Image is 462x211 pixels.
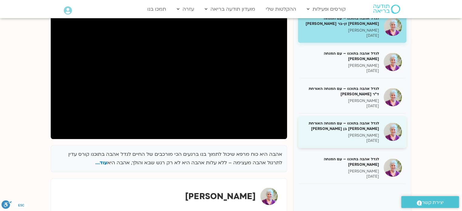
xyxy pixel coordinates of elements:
p: [PERSON_NAME] [303,133,379,138]
p: [PERSON_NAME] [303,63,379,68]
p: אהבה היא כוח מרפא שיכול לתמוך בנו ברגעים הכי מורכבים של החיים לגדל אהבה בתוכנו קורס עדין לתרגול א... [56,150,282,168]
a: ההקלטות שלי [263,3,299,15]
p: [DATE] [303,104,379,109]
a: יצירת קשר [401,196,459,208]
a: עזרה [174,3,197,15]
p: [PERSON_NAME] [303,169,379,174]
strong: [PERSON_NAME] [185,191,256,202]
img: לגדל אהבה בתוכנו – עם המנחה האורחת ד"ר נועה אלבלדה [384,88,402,106]
h5: לגדל אהבה בתוכנו – עם המנחה [PERSON_NAME] [303,156,379,167]
p: [PERSON_NAME] [303,98,379,104]
a: קורסים ופעילות [304,3,349,15]
a: תמכו בנו [144,3,169,15]
h5: לגדל אהבה בתוכנו – עם המנחה [PERSON_NAME] [303,51,379,62]
h5: לגדל אהבה בתוכנו – עם המנחה האורחת ד"ר [PERSON_NAME] [303,86,379,97]
img: לגדל אהבה בתוכנו – עם המנחה האורחת שאנייה כהן בן חיים [384,123,402,141]
img: לגדל אהבה בתוכנו – עם המנחה האורח בן קמינסקי [384,158,402,177]
p: [DATE] [303,68,379,73]
img: תודעה בריאה [373,5,400,14]
h5: לגדל אהבה בתוכנו – עם המנחה [PERSON_NAME] זן-בר [PERSON_NAME] [303,15,379,26]
p: [PERSON_NAME] [303,28,379,33]
p: [DATE] [303,138,379,143]
span: עוד... [95,159,107,166]
img: סנדיה בר קמה [260,188,278,205]
span: יצירת קשר [422,199,444,207]
h5: לגדל אהבה בתוכנו – עם המנחה האורחת [PERSON_NAME] בן [PERSON_NAME] [303,121,379,131]
img: לגדל אהבה בתוכנו – עם המנחה האורח ענבר בר קמה [384,53,402,71]
p: [DATE] [303,174,379,179]
p: [DATE] [303,33,379,38]
img: לגדל אהבה בתוכנו – עם המנחה האורחת צילה זן-בר צור [384,18,402,36]
a: מועדון תודעה בריאה [202,3,258,15]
